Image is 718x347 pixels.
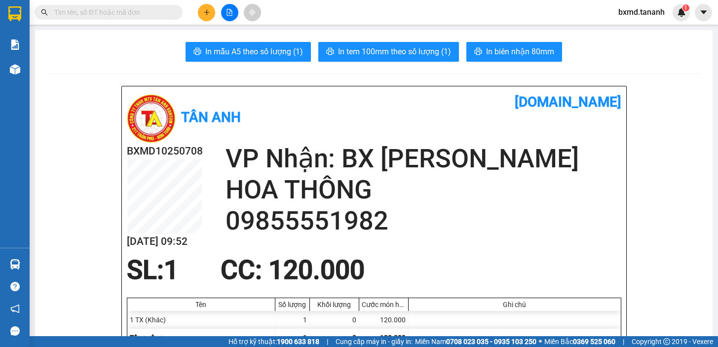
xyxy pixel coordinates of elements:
span: | [623,336,624,347]
h2: [DATE] 09:52 [127,233,203,250]
span: plus [203,9,210,16]
img: icon-new-feature [677,8,686,17]
span: 1 [303,334,307,342]
span: SL: [127,255,164,285]
span: Miền Nam [415,336,536,347]
span: In biên nhận 80mm [486,45,554,58]
img: logo.jpg [127,94,176,143]
div: Cước món hàng [362,301,406,308]
button: caret-down [695,4,712,21]
button: printerIn biên nhận 80mm [466,42,562,62]
span: file-add [226,9,233,16]
span: 1 [164,255,179,285]
div: Số lượng [278,301,307,308]
strong: 1900 633 818 [277,338,319,346]
span: 0 [352,334,356,342]
span: Miền Bắc [544,336,615,347]
input: Tìm tên, số ĐT hoặc mã đơn [54,7,171,18]
span: 120.000 [380,334,406,342]
button: plus [198,4,215,21]
button: file-add [221,4,238,21]
span: aim [249,9,256,16]
h2: BXMD10250708 [127,143,203,159]
button: printerIn mẫu A5 theo số lượng (1) [186,42,311,62]
h2: VP Nhận: BX [PERSON_NAME] [226,143,621,174]
div: 1 [275,311,310,329]
h2: HOA THÔNG [226,174,621,205]
strong: 0708 023 035 - 0935 103 250 [446,338,536,346]
img: warehouse-icon [10,64,20,75]
div: CC : 120.000 [215,255,371,285]
span: printer [326,47,334,57]
span: Cung cấp máy in - giấy in: [336,336,413,347]
span: message [10,326,20,336]
span: | [327,336,328,347]
span: printer [193,47,201,57]
button: printerIn tem 100mm theo số lượng (1) [318,42,459,62]
div: Khối lượng [312,301,356,308]
button: aim [244,4,261,21]
div: 0 [310,311,359,329]
b: [DOMAIN_NAME] [515,94,621,110]
span: In mẫu A5 theo số lượng (1) [205,45,303,58]
sup: 1 [682,4,689,11]
span: printer [474,47,482,57]
span: 1 [684,4,687,11]
img: warehouse-icon [10,259,20,270]
span: search [41,9,48,16]
span: Hỗ trợ kỹ thuật: [228,336,319,347]
img: logo-vxr [8,6,21,21]
strong: 0369 525 060 [573,338,615,346]
span: notification [10,304,20,313]
img: solution-icon [10,39,20,50]
span: copyright [663,338,670,345]
span: question-circle [10,282,20,291]
div: 120.000 [359,311,409,329]
h2: 09855551982 [226,205,621,236]
div: Ghi chú [411,301,618,308]
span: bxmd.tananh [610,6,673,18]
span: Tổng cộng [130,334,163,342]
b: Tân Anh [181,109,241,125]
span: ⚪️ [539,340,542,344]
span: In tem 100mm theo số lượng (1) [338,45,451,58]
span: caret-down [699,8,708,17]
div: Tên [130,301,272,308]
div: 1 TX (Khác) [127,311,275,329]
